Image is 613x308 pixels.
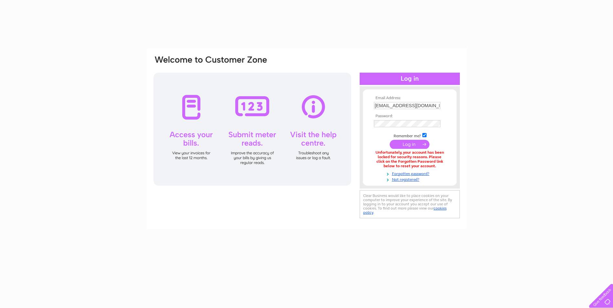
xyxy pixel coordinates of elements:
[374,170,447,176] a: Forgotten password?
[363,206,447,215] a: cookies policy
[372,114,447,118] th: Password:
[360,190,460,218] div: Clear Business would like to place cookies on your computer to improve your experience of the sit...
[374,176,447,182] a: Not registered?
[374,150,446,168] div: Unfortunately, your account has been locked for security reasons. Please click on the Forgotten P...
[372,132,447,139] td: Remember me?
[372,96,447,100] th: Email Address:
[390,140,429,149] input: Submit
